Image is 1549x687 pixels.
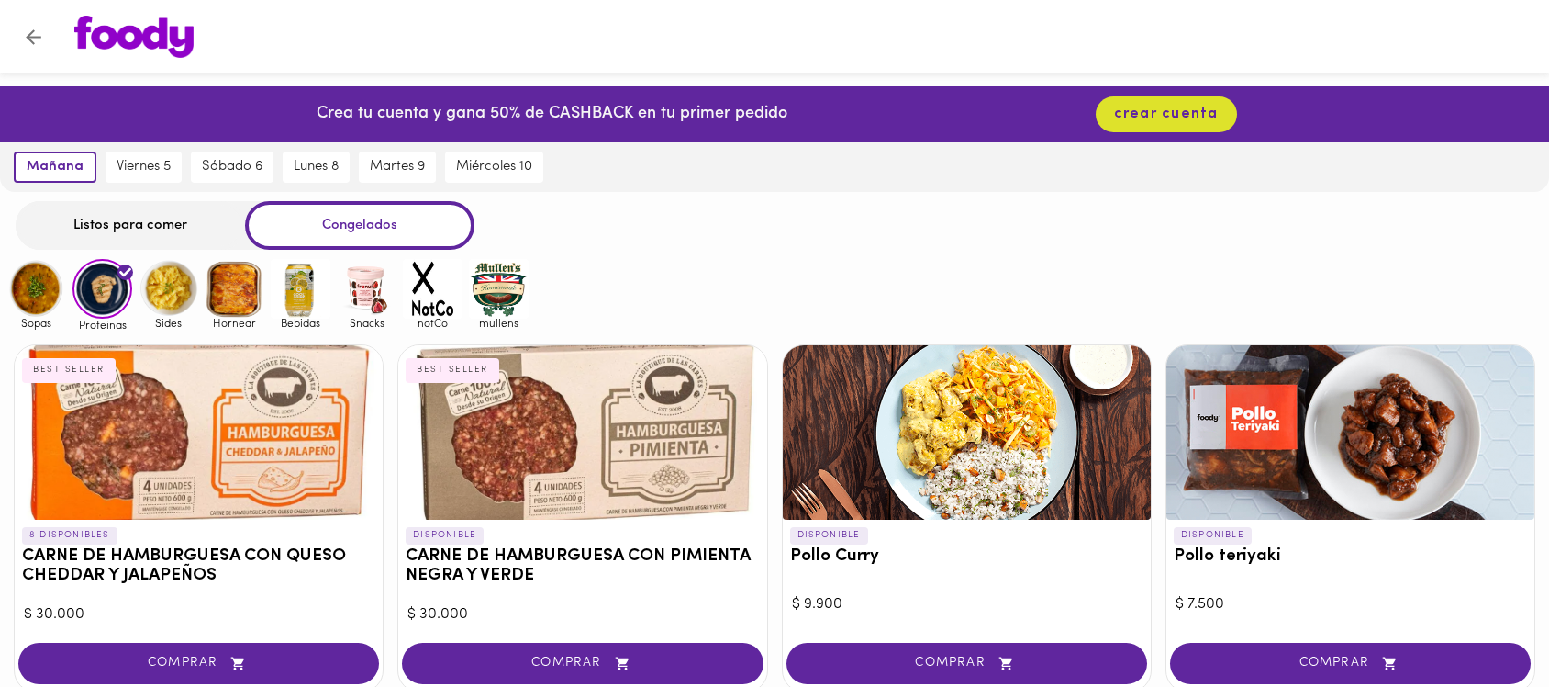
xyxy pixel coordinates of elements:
[809,656,1124,671] span: COMPRAR
[398,345,766,520] div: CARNE DE HAMBURGUESA CON PIMIENTA NEGRA Y VERDE
[406,527,484,544] p: DISPONIBLE
[402,643,763,684] button: COMPRAR
[72,319,132,331] span: Proteinas
[403,259,462,319] img: notCo
[425,656,740,671] span: COMPRAR
[359,152,436,183] button: martes 9
[790,527,868,544] p: DISPONIBLE
[445,152,543,183] button: miércoles 10
[1193,656,1508,671] span: COMPRAR
[406,358,499,382] div: BEST SELLER
[1174,527,1252,544] p: DISPONIBLE
[18,643,379,684] button: COMPRAR
[106,152,182,183] button: viernes 5
[469,259,529,319] img: mullens
[16,201,245,250] div: Listos para comer
[1170,643,1531,684] button: COMPRAR
[22,358,116,382] div: BEST SELLER
[11,15,56,60] button: Volver
[317,103,787,127] p: Crea tu cuenta y gana 50% de CASHBACK en tu primer pedido
[786,643,1147,684] button: COMPRAR
[1174,547,1527,567] h3: Pollo teriyaki
[1176,594,1525,615] div: $ 7.500
[202,159,262,175] span: sábado 6
[139,317,198,329] span: Sides
[6,317,66,329] span: Sopas
[6,259,66,319] img: Sopas
[27,159,84,175] span: mañana
[117,159,171,175] span: viernes 5
[205,317,264,329] span: Hornear
[15,345,383,520] div: CARNE DE HAMBURGUESA CON QUESO CHEDDAR Y JALAPEÑOS
[283,152,350,183] button: lunes 8
[1096,96,1237,132] button: crear cuenta
[41,656,356,671] span: COMPRAR
[74,16,194,58] img: logo.png
[72,259,132,319] img: Proteinas
[337,259,396,319] img: Snacks
[24,604,373,625] div: $ 30.000
[271,317,330,329] span: Bebidas
[406,547,759,586] h3: CARNE DE HAMBURGUESA CON PIMIENTA NEGRA Y VERDE
[271,259,330,319] img: Bebidas
[370,159,425,175] span: martes 9
[407,604,757,625] div: $ 30.000
[22,547,375,586] h3: CARNE DE HAMBURGUESA CON QUESO CHEDDAR Y JALAPEÑOS
[139,259,198,319] img: Sides
[14,152,96,183] button: mañana
[1166,345,1534,520] div: Pollo teriyaki
[191,152,273,183] button: sábado 6
[245,201,474,250] div: Congelados
[294,159,339,175] span: lunes 8
[790,547,1143,567] h3: Pollo Curry
[456,159,532,175] span: miércoles 10
[469,317,529,329] span: mullens
[1114,106,1219,123] span: crear cuenta
[205,259,264,319] img: Hornear
[792,594,1142,615] div: $ 9.900
[337,317,396,329] span: Snacks
[783,345,1151,520] div: Pollo Curry
[403,317,462,329] span: notCo
[22,527,117,544] p: 8 DISPONIBLES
